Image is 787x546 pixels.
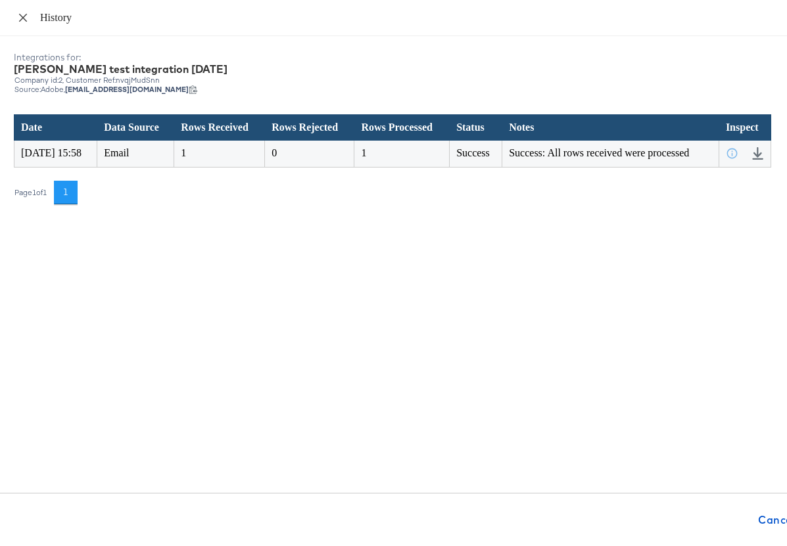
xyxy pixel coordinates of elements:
div: Integrations for: [14,52,771,62]
th: Inspect [719,115,771,141]
th: Status [450,115,502,141]
div: Page 1 of 1 [14,188,47,197]
td: 0 [265,141,354,167]
span: Email [104,147,129,158]
th: Data Source [97,115,174,141]
button: 1 [54,181,78,204]
span: close [18,12,28,23]
strong: [EMAIL_ADDRESS][DOMAIN_NAME] [65,85,189,94]
div: Source: Adobe, [14,85,771,94]
td: 1 [354,141,450,167]
th: Notes [502,115,719,141]
div: History [40,11,771,25]
span: Success [456,147,490,158]
th: Rows Received [174,115,265,141]
button: Close [14,12,32,24]
td: 1 [174,141,265,167]
th: Rows Rejected [265,115,354,141]
td: [DATE] 15:58 [14,141,97,167]
div: [PERSON_NAME] test integration [DATE] [14,62,771,76]
th: Date [14,115,97,141]
span: Success: All rows received were processed [509,147,689,158]
th: Rows Processed [354,115,450,141]
div: Company id: 2 , Customer Ref: nvqjMudSnn [14,76,771,85]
